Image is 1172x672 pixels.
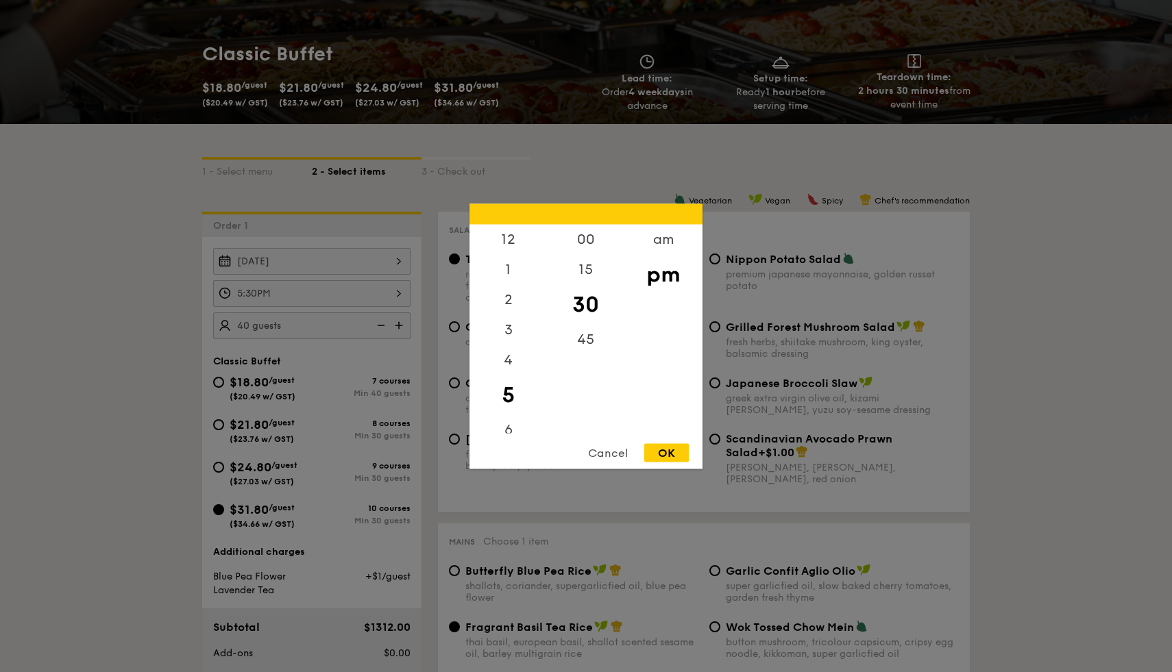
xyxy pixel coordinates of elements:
[547,284,624,324] div: 30
[469,254,547,284] div: 1
[469,314,547,345] div: 3
[469,284,547,314] div: 2
[624,224,702,254] div: am
[574,443,642,462] div: Cancel
[644,443,689,462] div: OK
[547,324,624,354] div: 45
[624,254,702,294] div: pm
[547,254,624,284] div: 15
[469,375,547,414] div: 5
[469,224,547,254] div: 12
[547,224,624,254] div: 00
[469,345,547,375] div: 4
[469,414,547,445] div: 6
